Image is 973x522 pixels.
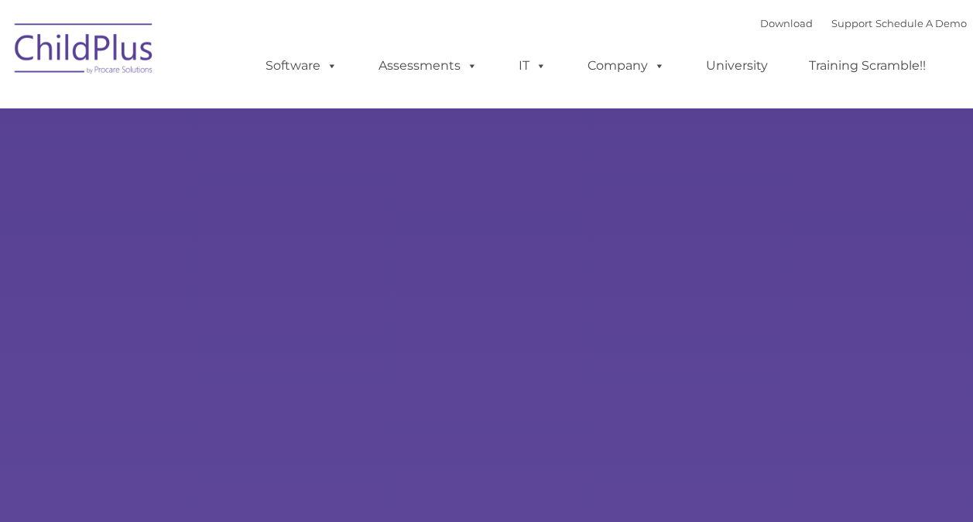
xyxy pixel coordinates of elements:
a: IT [503,50,562,81]
a: Software [250,50,353,81]
a: Assessments [363,50,493,81]
a: Schedule A Demo [875,17,967,29]
a: Company [572,50,680,81]
a: Training Scramble!! [793,50,941,81]
img: ChildPlus by Procare Solutions [7,12,162,90]
a: University [690,50,783,81]
a: Download [760,17,813,29]
a: Support [831,17,872,29]
font: | [760,17,967,29]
